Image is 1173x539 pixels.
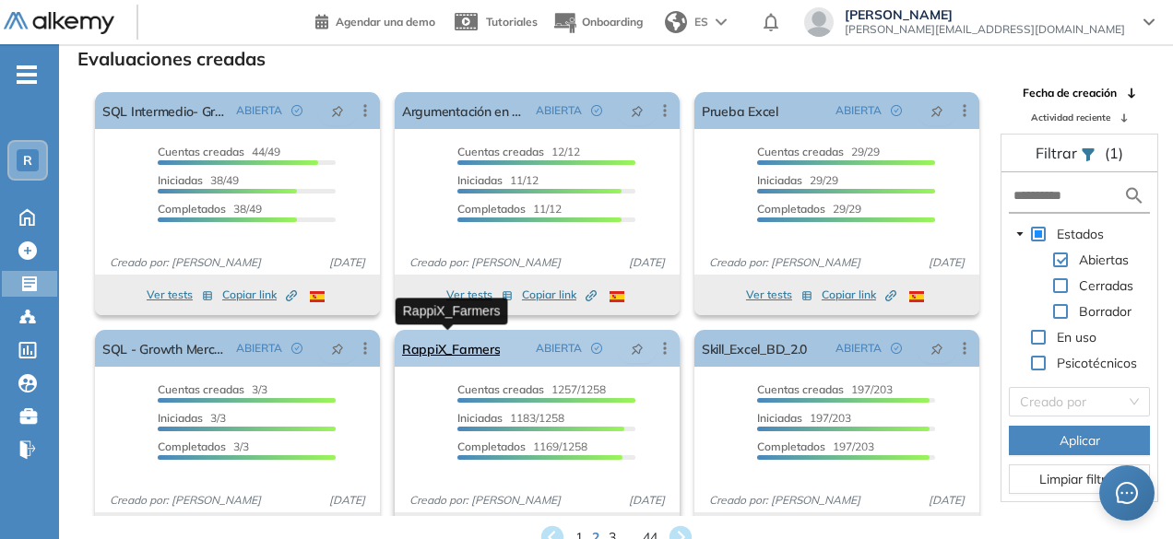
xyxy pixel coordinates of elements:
[158,202,226,216] span: Completados
[917,334,957,363] button: pushpin
[610,291,624,302] img: ESP
[622,254,672,271] span: [DATE]
[336,15,435,29] span: Agendar una demo
[1079,277,1133,294] span: Cerradas
[158,173,203,187] span: Iniciadas
[757,439,874,453] span: 197/203
[921,492,972,509] span: [DATE]
[457,382,606,396] span: 1257/1258
[331,103,344,118] span: pushpin
[1057,226,1104,242] span: Estados
[921,254,972,271] span: [DATE]
[835,340,882,357] span: ABIERTA
[822,284,896,306] button: Copiar link
[845,22,1125,37] span: [PERSON_NAME][EMAIL_ADDRESS][DOMAIN_NAME]
[486,15,538,29] span: Tutoriales
[158,439,226,453] span: Completados
[1053,352,1141,374] span: Psicotécnicos
[457,173,503,187] span: Iniciadas
[158,411,226,425] span: 3/3
[457,382,544,396] span: Cuentas creadas
[1057,355,1137,371] span: Psicotécnicos
[702,330,807,367] a: Skill_Excel_BD_2.0
[1031,111,1110,124] span: Actividad reciente
[1105,142,1123,164] span: (1)
[236,340,282,357] span: ABIERTA
[909,291,924,302] img: ESP
[457,411,564,425] span: 1183/1258
[716,18,727,26] img: arrow
[1009,464,1150,494] button: Limpiar filtros
[158,382,267,396] span: 3/3
[617,334,658,363] button: pushpin
[757,202,825,216] span: Completados
[457,411,503,425] span: Iniciadas
[757,145,880,158] span: 29/29
[1023,85,1117,101] span: Fecha de creación
[222,284,297,306] button: Copiar link
[702,254,868,271] span: Creado por: [PERSON_NAME]
[536,102,582,119] span: ABIERTA
[446,284,513,306] button: Ver tests
[631,341,644,356] span: pushpin
[402,330,500,367] a: RappiX_Farmers
[536,340,582,357] span: ABIERTA
[1116,482,1138,504] span: message
[757,382,893,396] span: 197/203
[457,202,526,216] span: Completados
[917,96,957,125] button: pushpin
[522,284,597,306] button: Copiar link
[835,102,882,119] span: ABIERTA
[891,343,902,354] span: check-circle
[757,145,844,158] span: Cuentas creadas
[158,202,262,216] span: 38/49
[158,145,280,158] span: 44/49
[1053,326,1100,348] span: En uso
[1075,300,1135,322] span: Borrador
[222,287,297,303] span: Copiar link
[396,298,508,324] div: RappiX_Farmers
[102,254,268,271] span: Creado por: [PERSON_NAME]
[158,145,244,158] span: Cuentas creadas
[622,492,672,509] span: [DATE]
[930,103,943,118] span: pushpin
[757,382,844,396] span: Cuentas creadas
[1039,469,1120,489] span: Limpiar filtros
[757,173,802,187] span: Iniciadas
[23,153,32,168] span: R
[822,287,896,303] span: Copiar link
[158,382,244,396] span: Cuentas creadas
[582,15,643,29] span: Onboarding
[457,173,539,187] span: 11/12
[1079,303,1132,320] span: Borrador
[702,492,868,509] span: Creado por: [PERSON_NAME]
[322,254,373,271] span: [DATE]
[158,173,239,187] span: 38/49
[457,202,562,216] span: 11/12
[315,9,435,31] a: Agendar una demo
[757,202,861,216] span: 29/29
[147,284,213,306] button: Ver tests
[1075,249,1132,271] span: Abiertas
[317,334,358,363] button: pushpin
[457,145,580,158] span: 12/12
[694,14,708,30] span: ES
[617,96,658,125] button: pushpin
[236,102,282,119] span: ABIERTA
[746,284,812,306] button: Ver tests
[845,7,1125,22] span: [PERSON_NAME]
[757,411,851,425] span: 197/203
[591,105,602,116] span: check-circle
[631,103,644,118] span: pushpin
[522,287,597,303] span: Copiar link
[1009,426,1150,455] button: Aplicar
[1123,184,1145,207] img: search icon
[102,330,229,367] a: SQL - Growth Merchandisin Analyst
[457,145,544,158] span: Cuentas creadas
[331,341,344,356] span: pushpin
[457,439,587,453] span: 1169/1258
[322,492,373,509] span: [DATE]
[891,105,902,116] span: check-circle
[1053,223,1108,245] span: Estados
[1036,144,1081,162] span: Filtrar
